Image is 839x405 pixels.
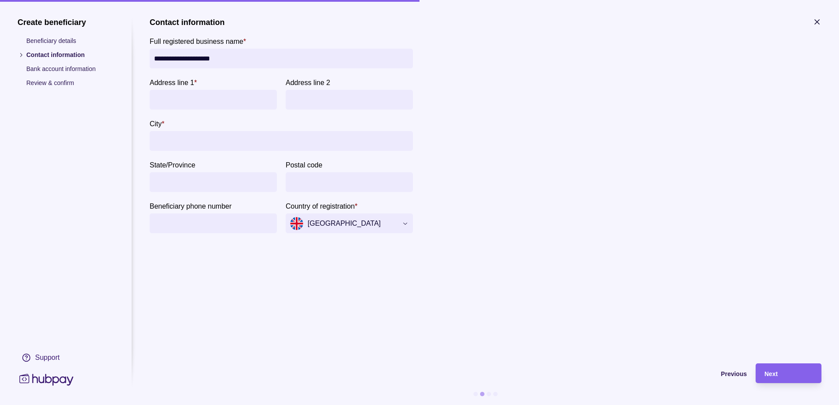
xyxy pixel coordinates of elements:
[150,79,194,86] p: Address line 1
[154,213,272,233] input: Beneficiary phone number
[154,131,409,151] input: City
[18,18,114,27] h1: Create beneficiary
[150,120,162,128] p: City
[150,77,197,88] label: Address line 1
[286,161,323,169] p: Postal code
[154,49,409,68] input: Full registered business name
[150,160,195,170] label: State/Province
[150,363,747,383] button: Previous
[26,36,114,46] p: Beneficiary details
[756,363,821,383] button: Next
[286,160,323,170] label: Postal code
[286,77,330,88] label: Address line 2
[721,370,747,377] span: Previous
[150,201,232,211] label: Beneficiary phone number
[150,36,246,46] label: Full registered business name
[150,161,195,169] p: State/Province
[26,64,114,74] p: Bank account information
[18,348,114,367] a: Support
[26,50,114,60] p: Contact information
[764,370,778,377] span: Next
[290,172,409,192] input: Postal code
[286,201,358,211] label: Country of registration
[150,202,232,210] p: Beneficiary phone number
[154,90,272,110] input: Address line 1
[150,118,165,129] label: City
[290,90,409,110] input: Address line 2
[26,78,114,88] p: Review & confirm
[35,353,60,362] div: Support
[154,172,272,192] input: State/Province
[150,18,225,27] h1: Contact information
[150,38,243,45] p: Full registered business name
[286,79,330,86] p: Address line 2
[286,202,355,210] p: Country of registration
